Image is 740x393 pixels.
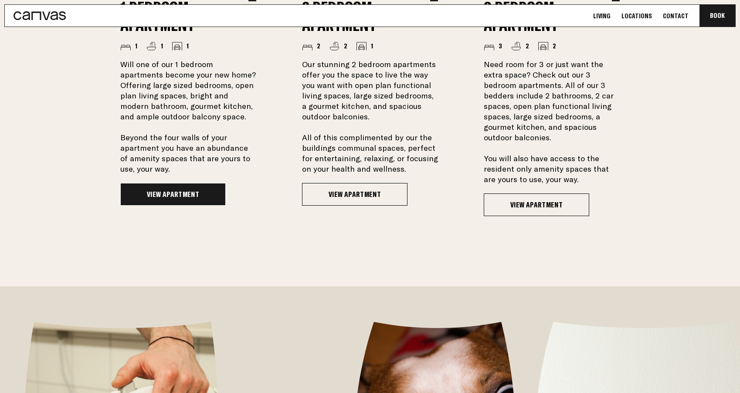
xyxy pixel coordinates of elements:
[484,41,502,51] li: 3
[120,59,256,174] p: Will one of our 1 bedroom apartments become your new home? Offering large sized bedrooms, open pl...
[619,11,655,20] a: Locations
[591,11,613,20] a: Living
[329,41,347,51] li: 2
[120,183,226,206] a: View Apartment
[172,41,189,51] li: 1
[302,59,438,174] p: Our stunning 2 bedroom apartments offer you the space to live the way you want with open plan fun...
[484,193,589,216] a: View Apartment
[484,59,620,185] p: Need room for 3 or just want the extra space? Check out our 3 bedroom apartments. All of our 3 be...
[146,41,163,51] li: 1
[699,5,735,27] button: Book
[302,183,407,206] a: View Apartment
[356,41,373,51] li: 1
[302,41,320,51] li: 2
[120,41,137,51] li: 1
[511,41,529,51] li: 2
[660,11,691,20] a: Contact
[538,41,556,51] li: 2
